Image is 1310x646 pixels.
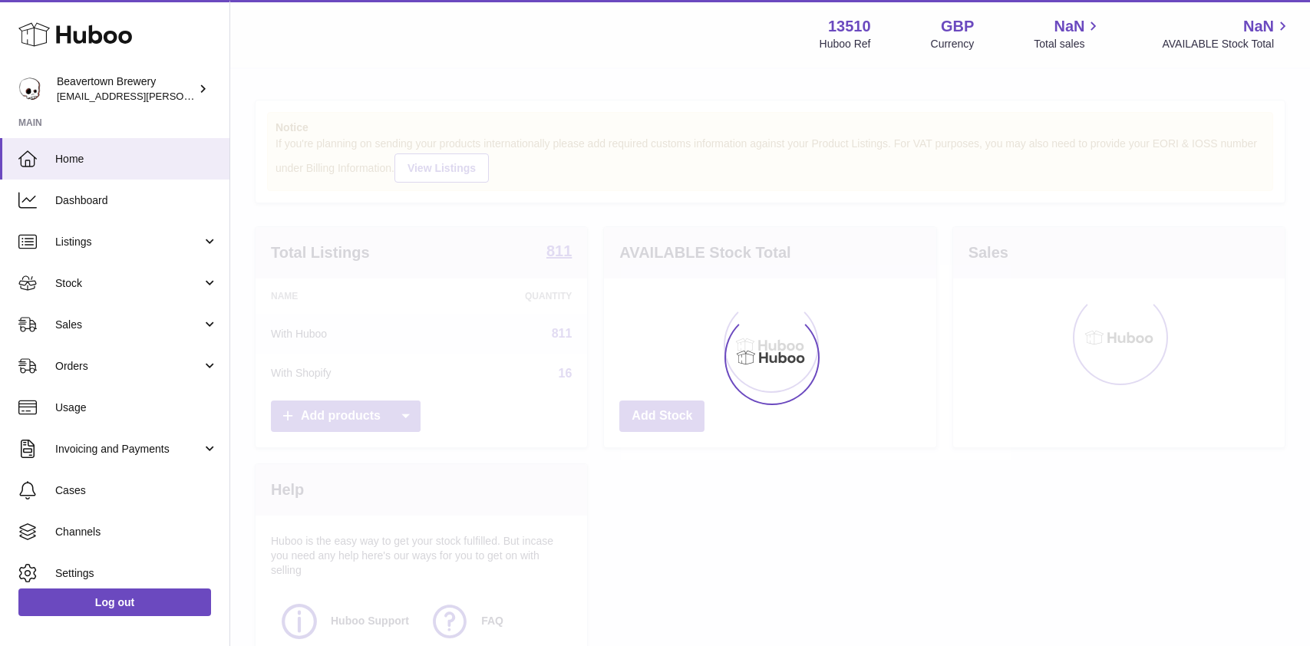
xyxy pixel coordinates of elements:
[1162,37,1292,51] span: AVAILABLE Stock Total
[55,152,218,166] span: Home
[55,193,218,208] span: Dashboard
[1034,37,1102,51] span: Total sales
[828,16,871,37] strong: 13510
[941,16,974,37] strong: GBP
[55,442,202,456] span: Invoicing and Payments
[55,400,218,415] span: Usage
[57,90,308,102] span: [EMAIL_ADDRESS][PERSON_NAME][DOMAIN_NAME]
[55,359,202,374] span: Orders
[820,37,871,51] div: Huboo Ref
[1162,16,1292,51] a: NaN AVAILABLE Stock Total
[55,483,218,498] span: Cases
[931,37,975,51] div: Currency
[55,566,218,581] span: Settings
[18,588,211,616] a: Log out
[1243,16,1274,37] span: NaN
[55,276,202,291] span: Stock
[55,525,218,539] span: Channels
[55,235,202,249] span: Listings
[18,77,41,101] img: kit.lowe@beavertownbrewery.co.uk
[1034,16,1102,51] a: NaN Total sales
[1054,16,1084,37] span: NaN
[55,318,202,332] span: Sales
[57,74,195,104] div: Beavertown Brewery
